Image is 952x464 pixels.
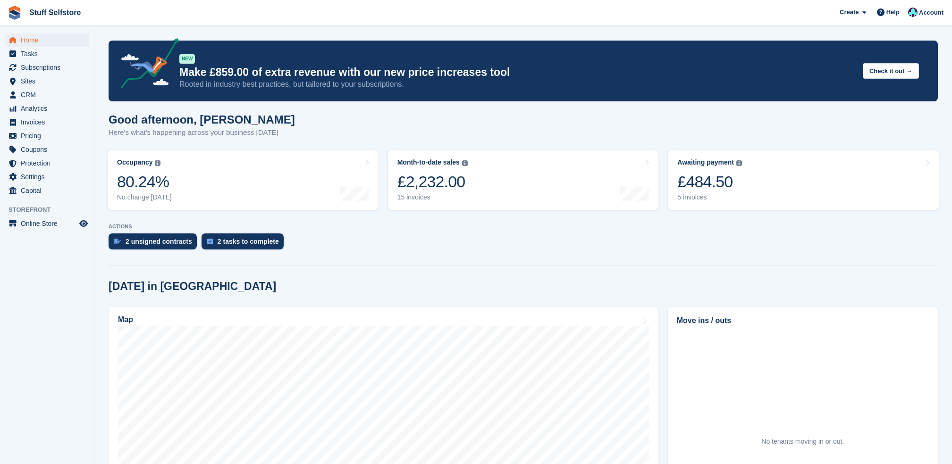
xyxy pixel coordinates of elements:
span: Sites [21,75,77,88]
span: Pricing [21,129,77,142]
span: Subscriptions [21,61,77,74]
img: icon-info-grey-7440780725fd019a000dd9b08b2336e03edf1995a4989e88bcd33f0948082b44.svg [736,160,742,166]
span: Account [919,8,944,17]
a: menu [5,184,89,197]
a: menu [5,157,89,170]
img: Simon Gardner [908,8,918,17]
div: No change [DATE] [117,193,172,201]
div: 80.24% [117,172,172,191]
span: Home [21,33,77,47]
a: 2 unsigned contracts [109,233,202,254]
div: 5 invoices [677,193,742,201]
a: menu [5,116,89,129]
span: Online Store [21,217,77,230]
img: task-75834270c22a3079a89374b754ae025e5fb1db73e45f91037f5363f120a921f8.svg [207,239,213,244]
a: Month-to-date sales £2,232.00 15 invoices [388,150,659,210]
a: Preview store [78,218,89,229]
div: NEW [179,54,195,64]
a: menu [5,88,89,101]
span: Invoices [21,116,77,129]
div: No tenants moving in or out. [761,437,844,447]
h2: Move ins / outs [677,315,929,326]
a: menu [5,170,89,183]
span: Coupons [21,143,77,156]
h2: Map [118,315,133,324]
a: menu [5,129,89,142]
p: ACTIONS [109,224,938,230]
a: Occupancy 80.24% No change [DATE] [108,150,379,210]
span: Storefront [8,205,94,215]
a: menu [5,143,89,156]
div: Occupancy [117,158,152,166]
a: menu [5,61,89,74]
a: menu [5,47,89,60]
a: menu [5,217,89,230]
span: Tasks [21,47,77,60]
button: Check it out → [863,63,919,79]
span: Capital [21,184,77,197]
span: CRM [21,88,77,101]
a: menu [5,33,89,47]
div: 15 invoices [397,193,468,201]
div: Month-to-date sales [397,158,460,166]
h2: [DATE] in [GEOGRAPHIC_DATA] [109,280,276,293]
span: Create [840,8,859,17]
img: price-adjustments-announcement-icon-8257ccfd72463d97f412b2fc003d46551f7dbcb40ab6d574587a9cd5c0d94... [113,38,179,92]
img: contract_signature_icon-13c848040528278c33f63329250d36e43548de30e8caae1d1a13099fd9432cc5.svg [114,239,121,244]
h1: Good afternoon, [PERSON_NAME] [109,113,295,126]
a: Awaiting payment £484.50 5 invoices [668,150,939,210]
a: 2 tasks to complete [202,233,288,254]
span: Help [886,8,900,17]
a: Stuff Selfstore [25,5,84,20]
a: menu [5,75,89,88]
img: stora-icon-8386f47178a22dfd0bd8f6a31ec36ba5ce8667c1dd55bd0f319d3a0aa187defe.svg [8,6,22,20]
span: Settings [21,170,77,183]
span: Protection [21,157,77,170]
img: icon-info-grey-7440780725fd019a000dd9b08b2336e03edf1995a4989e88bcd33f0948082b44.svg [462,160,468,166]
p: Rooted in industry best practices, but tailored to your subscriptions. [179,79,855,90]
div: £2,232.00 [397,172,468,191]
a: menu [5,102,89,115]
div: £484.50 [677,172,742,191]
div: 2 tasks to complete [218,238,279,245]
div: 2 unsigned contracts [126,238,192,245]
p: Make £859.00 of extra revenue with our new price increases tool [179,66,855,79]
div: Awaiting payment [677,158,734,166]
img: icon-info-grey-7440780725fd019a000dd9b08b2336e03edf1995a4989e88bcd33f0948082b44.svg [155,160,160,166]
span: Analytics [21,102,77,115]
p: Here's what's happening across your business [DATE] [109,127,295,138]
